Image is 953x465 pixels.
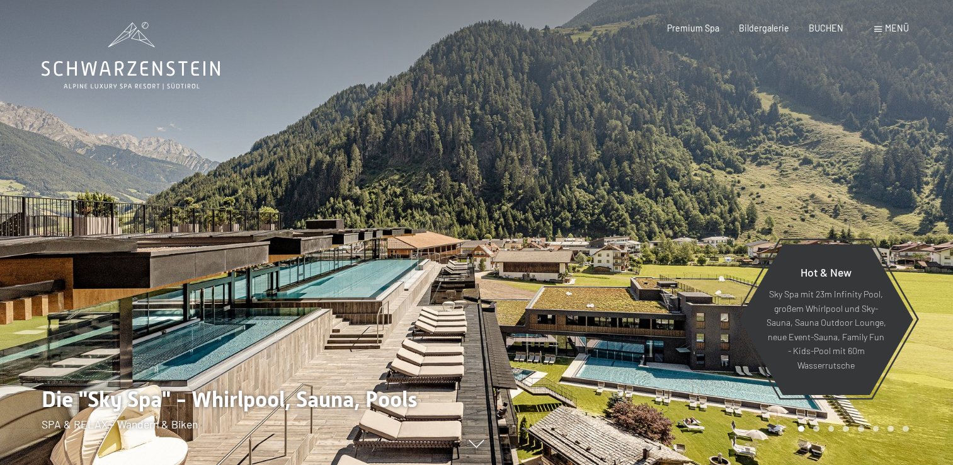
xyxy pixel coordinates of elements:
div: Carousel Pagination [794,426,908,432]
a: Hot & New Sky Spa mit 23m Infinity Pool, großem Whirlpool und Sky-Sauna, Sauna Outdoor Lounge, ne... [738,243,914,396]
p: Sky Spa mit 23m Infinity Pool, großem Whirlpool und Sky-Sauna, Sauna Outdoor Lounge, neue Event-S... [766,288,886,373]
div: Carousel Page 6 [873,426,879,432]
span: Menü [885,23,909,33]
div: Carousel Page 2 [813,426,819,432]
div: Carousel Page 4 [843,426,849,432]
div: Carousel Page 3 [828,426,835,432]
div: Carousel Page 1 (Current Slide) [798,426,804,432]
div: Carousel Page 8 [903,426,909,432]
a: Bildergalerie [739,23,789,33]
div: Carousel Page 5 [858,426,864,432]
span: Hot & New [801,265,852,279]
a: BUCHEN [809,23,843,33]
a: Premium Spa [667,23,719,33]
div: Carousel Page 7 [887,426,894,432]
